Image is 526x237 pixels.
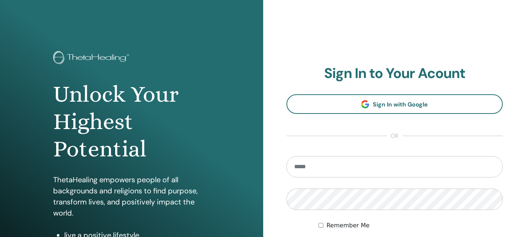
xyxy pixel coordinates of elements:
[53,174,210,219] p: ThetaHealing empowers people of all backgrounds and religions to find purpose, transform lives, a...
[53,81,210,163] h1: Unlock Your Highest Potential
[319,221,503,230] div: Keep me authenticated indefinitely or until I manually logout
[387,132,402,140] span: or
[326,221,369,230] label: Remember Me
[286,65,503,82] h2: Sign In to Your Acount
[373,101,428,108] span: Sign In with Google
[286,94,503,114] a: Sign In with Google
